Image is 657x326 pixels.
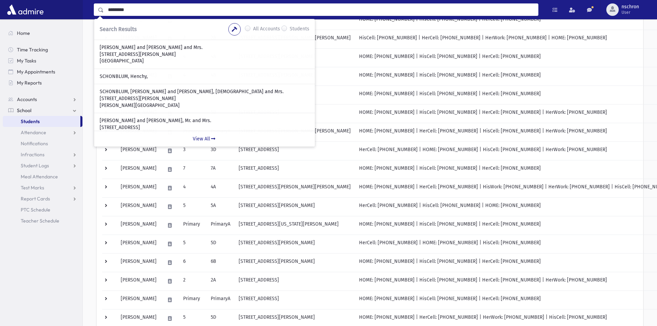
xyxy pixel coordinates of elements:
[235,179,355,197] td: [STREET_ADDRESS][PERSON_NAME][PERSON_NAME]
[100,58,309,65] p: [GEOGRAPHIC_DATA]
[3,77,82,88] a: My Reports
[3,138,82,149] a: Notifications
[100,44,309,51] p: [PERSON_NAME] and [PERSON_NAME] and Mrs.
[3,44,82,55] a: Time Tracking
[21,174,58,180] span: Meal Attendance
[621,10,639,15] span: User
[207,197,235,216] td: 5A
[235,235,355,253] td: [STREET_ADDRESS][PERSON_NAME]
[17,47,48,53] span: Time Tracking
[3,193,82,204] a: Report Cards
[17,58,36,64] span: My Tasks
[117,179,161,197] td: [PERSON_NAME]
[207,216,235,235] td: PrimaryA
[235,160,355,179] td: [STREET_ADDRESS]
[21,218,59,224] span: Teacher Schedule
[117,197,161,216] td: [PERSON_NAME]
[235,197,355,216] td: [STREET_ADDRESS][PERSON_NAME]
[17,69,55,75] span: My Appointments
[235,216,355,235] td: [STREET_ADDRESS][US_STATE][PERSON_NAME]
[179,216,207,235] td: Primary
[17,30,30,36] span: Home
[3,182,82,193] a: Test Marks
[179,235,207,253] td: 5
[100,51,309,58] p: [STREET_ADDRESS][PERSON_NAME]
[3,94,82,105] a: Accounts
[100,117,309,124] p: [PERSON_NAME] and [PERSON_NAME], Mr. and Mrs.
[290,25,309,33] label: Students
[100,88,309,95] p: SCHONBLUM, [PERSON_NAME] and [PERSON_NAME], [DEMOGRAPHIC_DATA] and Mrs.
[117,253,161,272] td: [PERSON_NAME]
[100,102,309,109] p: [PERSON_NAME][GEOGRAPHIC_DATA]
[100,73,309,80] p: SCHONBLUM, Henchy,
[21,196,50,202] span: Report Cards
[179,272,207,290] td: 2
[179,290,207,309] td: Primary
[17,96,37,102] span: Accounts
[21,162,49,169] span: Student Logs
[207,272,235,290] td: 2A
[21,185,44,191] span: Test Marks
[94,131,315,147] a: View All
[235,253,355,272] td: [STREET_ADDRESS][PERSON_NAME]
[179,253,207,272] td: 6
[100,26,137,32] span: Search Results
[21,129,46,136] span: Attendance
[3,204,82,215] a: PTC Schedule
[3,160,82,171] a: Student Logs
[3,127,82,138] a: Attendance
[207,160,235,179] td: 7A
[6,3,45,17] img: AdmirePro
[207,141,235,160] td: 3D
[3,66,82,77] a: My Appointments
[117,141,161,160] td: [PERSON_NAME]
[621,4,639,10] span: nschron
[3,171,82,182] a: Meal Attendance
[104,3,538,16] input: Search
[207,235,235,253] td: 5D
[179,179,207,197] td: 4
[3,28,82,39] a: Home
[253,25,280,33] label: All Accounts
[21,140,48,147] span: Notifications
[179,141,207,160] td: 3
[117,290,161,309] td: [PERSON_NAME]
[235,290,355,309] td: [STREET_ADDRESS]
[17,80,42,86] span: My Reports
[3,149,82,160] a: Infractions
[235,272,355,290] td: [STREET_ADDRESS]
[3,215,82,226] a: Teacher Schedule
[17,107,31,113] span: School
[100,124,309,131] p: [STREET_ADDRESS]
[207,253,235,272] td: 6B
[179,160,207,179] td: 7
[100,95,309,102] p: [STREET_ADDRESS][PERSON_NAME]
[207,179,235,197] td: 4A
[117,235,161,253] td: [PERSON_NAME]
[179,197,207,216] td: 5
[21,207,50,213] span: PTC Schedule
[3,55,82,66] a: My Tasks
[21,151,44,158] span: Infractions
[3,116,80,127] a: Students
[117,272,161,290] td: [PERSON_NAME]
[3,105,82,116] a: School
[235,141,355,160] td: [STREET_ADDRESS]
[21,118,40,125] span: Students
[207,290,235,309] td: PrimaryA
[117,160,161,179] td: [PERSON_NAME]
[117,216,161,235] td: [PERSON_NAME]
